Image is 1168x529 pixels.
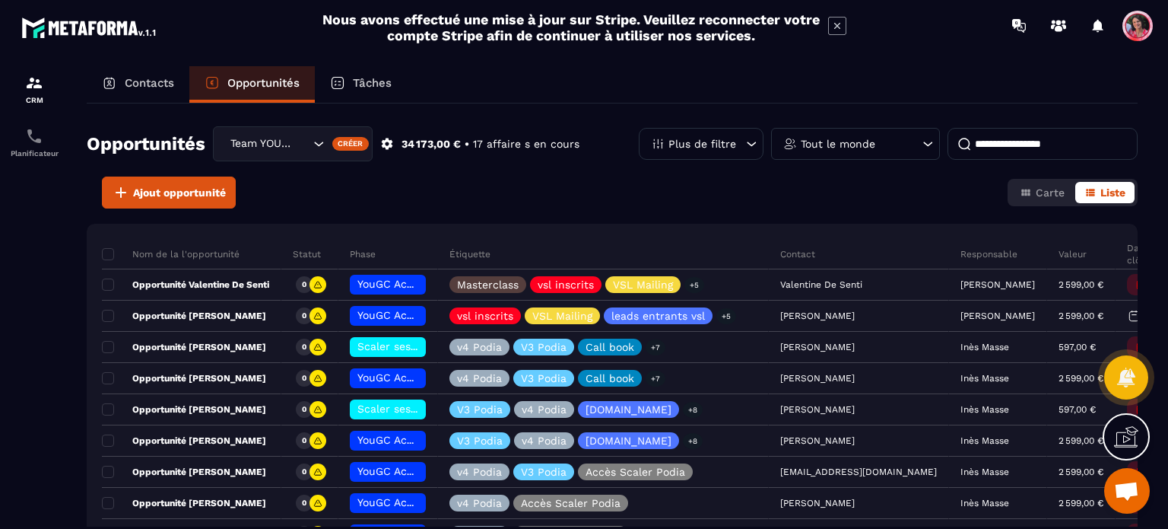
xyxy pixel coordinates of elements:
[1058,279,1103,290] p: 2 599,00 €
[102,310,266,322] p: Opportunité [PERSON_NAME]
[613,279,673,290] p: VSL Mailing
[189,66,315,103] a: Opportunités
[25,127,43,145] img: scheduler
[227,76,300,90] p: Opportunités
[960,311,1035,321] p: [PERSON_NAME]
[125,76,174,90] p: Contacts
[521,373,567,384] p: V3 Podia
[960,373,1009,384] p: Inès Masse
[357,340,455,352] span: Scaler ses revenus
[302,279,306,290] p: 0
[350,248,376,260] p: Phase
[302,311,306,321] p: 0
[1100,186,1125,199] span: Liste
[457,342,502,352] p: v4 Podia
[4,116,65,169] a: schedulerschedulerPlanificateur
[522,435,567,446] p: v4 Podia
[457,404,503,415] p: V3 Podia
[294,135,309,152] input: Search for option
[1036,186,1065,199] span: Carte
[1104,468,1150,514] div: Ouvrir le chat
[227,135,294,152] span: Team YOUGC - Formations
[87,66,189,103] a: Contacts
[357,371,441,384] span: YouGC Academy
[960,342,1009,352] p: Inès Masse
[21,14,158,41] img: logo
[538,279,594,290] p: vsl inscrits
[457,373,502,384] p: v4 Podia
[1011,182,1074,203] button: Carte
[102,372,266,384] p: Opportunité [PERSON_NAME]
[302,435,306,446] p: 0
[322,11,820,43] h2: Nous avons effectué une mise à jour sur Stripe. Veuillez reconnecter votre compte Stripe afin de ...
[1058,498,1103,508] p: 2 599,00 €
[213,126,373,161] div: Search for option
[4,96,65,104] p: CRM
[357,434,441,446] span: YouGC Academy
[102,177,236,209] button: Ajout opportunité
[457,467,502,477] p: v4 Podia
[960,467,1009,477] p: Inès Masse
[302,467,306,477] p: 0
[586,435,671,446] p: [DOMAIN_NAME]
[521,342,567,352] p: V3 Podia
[586,467,685,477] p: Accès Scaler Podia
[133,185,226,200] span: Ajout opportunité
[960,279,1035,290] p: [PERSON_NAME]
[521,498,620,508] p: Accès Scaler Podia
[1058,404,1096,415] p: 597,00 €
[357,496,441,508] span: YouGC Academy
[102,341,266,353] p: Opportunité [PERSON_NAME]
[332,137,370,151] div: Créer
[646,339,665,355] p: +7
[683,402,703,418] p: +8
[457,435,503,446] p: V3 Podia
[102,279,269,291] p: Opportunité Valentine De Senti
[473,137,579,151] p: 17 affaire s en cours
[646,371,665,387] p: +7
[1058,342,1096,352] p: 597,00 €
[611,311,705,321] p: leads entrants vsl
[102,403,266,416] p: Opportunité [PERSON_NAME]
[302,373,306,384] p: 0
[357,465,441,477] span: YouGC Academy
[1058,248,1087,260] p: Valeur
[801,139,875,149] p: Tout le monde
[960,435,1009,446] p: Inès Masse
[586,404,671,415] p: [DOMAIN_NAME]
[302,404,306,415] p: 0
[1058,435,1103,446] p: 2 599,00 €
[586,373,634,384] p: Call book
[1075,182,1135,203] button: Liste
[302,342,306,352] p: 0
[960,498,1009,508] p: Inès Masse
[1058,467,1103,477] p: 2 599,00 €
[4,149,65,158] p: Planificateur
[87,129,205,159] h2: Opportunités
[357,309,441,321] span: YouGC Academy
[102,466,266,478] p: Opportunité [PERSON_NAME]
[716,308,736,324] p: +5
[449,248,490,260] p: Étiquette
[457,498,502,508] p: v4 Podia
[683,433,703,449] p: +8
[960,404,1009,415] p: Inès Masse
[1058,311,1103,321] p: 2 599,00 €
[302,498,306,508] p: 0
[465,137,469,151] p: •
[401,137,461,151] p: 34 173,00 €
[960,248,1017,260] p: Responsable
[668,139,736,149] p: Plus de filtre
[521,467,567,477] p: V3 Podia
[293,248,321,260] p: Statut
[4,62,65,116] a: formationformationCRM
[25,74,43,92] img: formation
[1058,373,1103,384] p: 2 599,00 €
[102,435,266,447] p: Opportunité [PERSON_NAME]
[357,403,455,415] span: Scaler ses revenus
[353,76,392,90] p: Tâches
[532,311,592,321] p: VSL Mailing
[357,278,441,290] span: YouGC Academy
[780,248,815,260] p: Contact
[102,248,240,260] p: Nom de la l'opportunité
